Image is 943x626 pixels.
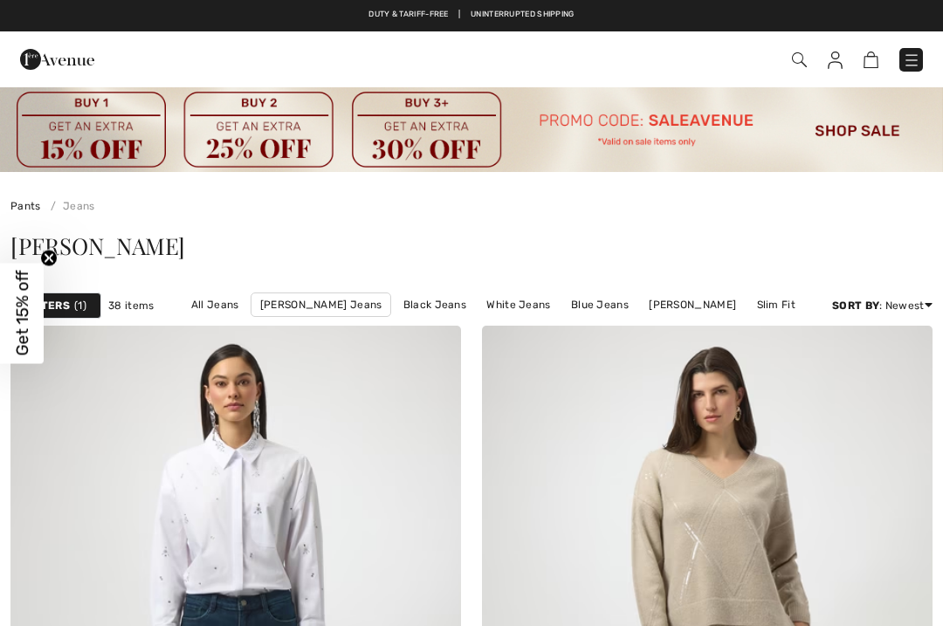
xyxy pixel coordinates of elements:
[10,200,41,212] a: Pants
[20,42,94,77] img: 1ère Avenue
[10,230,185,261] span: [PERSON_NAME]
[478,293,559,316] a: White Jeans
[832,299,879,312] strong: Sort By
[44,200,95,212] a: Jeans
[108,298,154,313] span: 38 items
[251,292,392,317] a: [PERSON_NAME] Jeans
[485,317,562,340] a: Straight Fit
[640,293,745,316] a: [PERSON_NAME]
[12,271,32,356] span: Get 15% off
[748,293,804,316] a: Slim Fit
[424,317,483,340] a: Wide Fit
[828,52,843,69] img: My Info
[562,293,637,316] a: Blue Jeans
[864,52,878,68] img: Shopping Bag
[25,298,70,313] strong: Filters
[792,52,807,67] img: Search
[832,298,933,313] div: : Newest
[40,249,58,266] button: Close teaser
[20,50,94,66] a: 1ère Avenue
[903,52,920,69] img: Menu
[74,298,86,313] span: 1
[395,293,475,316] a: Black Jeans
[182,293,248,316] a: All Jeans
